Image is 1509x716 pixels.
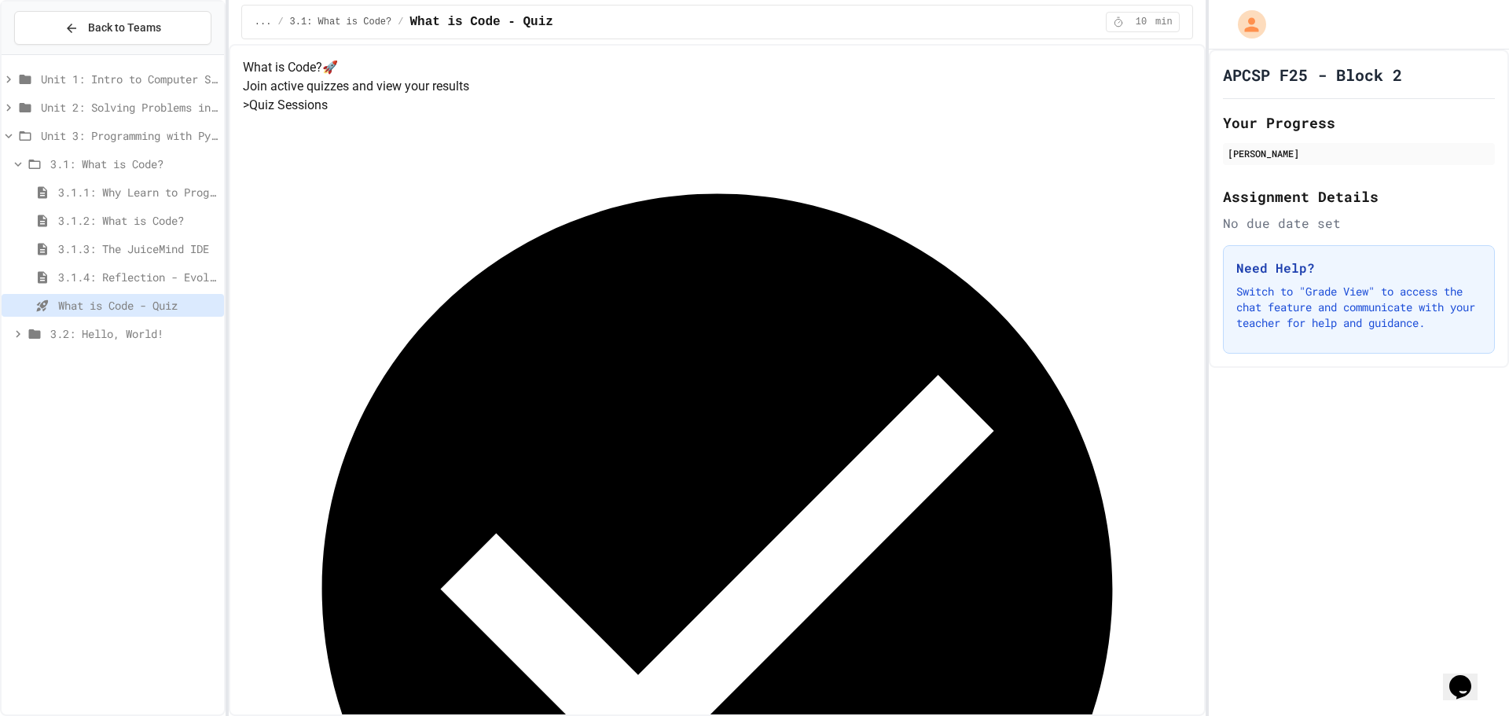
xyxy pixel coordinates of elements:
span: 3.1.3: The JuiceMind IDE [58,241,218,257]
h2: Your Progress [1223,112,1495,134]
span: Unit 1: Intro to Computer Science [41,71,218,87]
h3: Need Help? [1236,259,1481,277]
iframe: chat widget [1443,653,1493,700]
span: ... [255,16,272,28]
h4: What is Code? 🚀 [243,58,1191,77]
span: 3.2: Hello, World! [50,325,218,342]
p: Switch to "Grade View" to access the chat feature and communicate with your teacher for help and ... [1236,284,1481,331]
div: My Account [1221,6,1270,42]
span: Unit 2: Solving Problems in Computer Science [41,99,218,116]
span: min [1155,16,1173,28]
span: Unit 3: Programming with Python [41,127,218,144]
div: [PERSON_NAME] [1228,146,1490,160]
button: Back to Teams [14,11,211,45]
span: 3.1.1: Why Learn to Program? [58,184,218,200]
p: Join active quizzes and view your results [243,77,1191,96]
h1: APCSP F25 - Block 2 [1223,64,1402,86]
span: 10 [1129,16,1154,28]
h2: Assignment Details [1223,185,1495,207]
span: What is Code - Quiz [409,13,553,31]
span: 3.1.4: Reflection - Evolving Technology [58,269,218,285]
span: 3.1.2: What is Code? [58,212,218,229]
span: 3.1: What is Code? [290,16,392,28]
span: Back to Teams [88,20,161,36]
h5: > Quiz Sessions [243,96,1191,115]
div: No due date set [1223,214,1495,233]
span: 3.1: What is Code? [50,156,218,172]
span: / [277,16,283,28]
span: What is Code - Quiz [58,297,218,314]
span: / [398,16,403,28]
